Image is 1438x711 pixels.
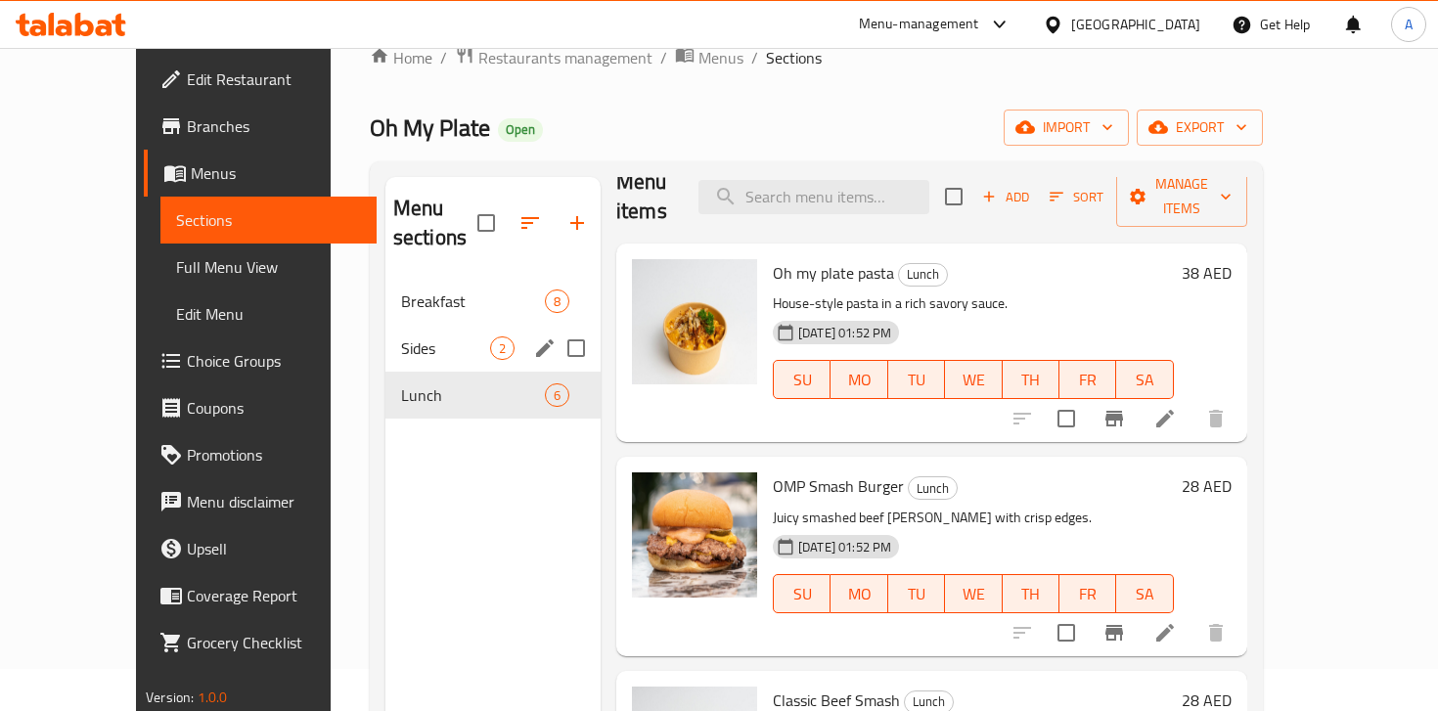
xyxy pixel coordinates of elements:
span: TH [1011,366,1052,394]
h6: 38 AED [1182,259,1232,287]
span: Select all sections [466,202,507,244]
span: [DATE] 01:52 PM [790,324,899,342]
p: Juicy smashed beef [PERSON_NAME] with crisp edges. [773,506,1174,530]
button: Add [974,182,1037,212]
span: Sections [766,46,822,69]
div: Lunch [898,263,948,287]
button: import [1004,110,1129,146]
button: Sort [1045,182,1108,212]
div: Open [498,118,543,142]
span: FR [1067,366,1108,394]
span: OMP Smash Burger [773,471,904,501]
button: SA [1116,360,1173,399]
span: MO [838,580,879,608]
div: [GEOGRAPHIC_DATA] [1071,14,1200,35]
a: Sections [160,197,376,244]
span: A [1405,14,1413,35]
span: Select to update [1046,398,1087,439]
span: Oh My Plate [370,106,490,150]
button: delete [1192,609,1239,656]
button: TU [888,360,945,399]
button: Manage items [1116,166,1247,227]
span: Sort items [1037,182,1116,212]
span: SU [782,580,823,608]
span: 2 [491,339,514,358]
span: SA [1124,580,1165,608]
span: Choice Groups [187,349,360,373]
span: import [1019,115,1113,140]
button: WE [945,574,1002,613]
a: Menus [144,150,376,197]
span: Breakfast [401,289,545,313]
nav: Menu sections [385,270,601,426]
span: Upsell [187,537,360,560]
a: Menu disclaimer [144,478,376,525]
span: Grocery Checklist [187,631,360,654]
button: FR [1059,360,1116,399]
span: SU [782,366,823,394]
button: TU [888,574,945,613]
span: Version: [146,685,194,710]
span: 1.0.0 [198,685,228,710]
span: [DATE] 01:52 PM [790,538,899,556]
nav: breadcrumb [370,45,1263,70]
input: search [698,180,929,214]
span: 8 [546,292,568,311]
span: Lunch [899,263,947,286]
span: Open [498,121,543,138]
span: Edit Restaurant [187,67,360,91]
button: MO [831,574,887,613]
div: Lunch [908,476,958,500]
a: Coupons [144,384,376,431]
span: Restaurants management [478,46,652,69]
div: Breakfast8 [385,278,601,325]
button: export [1137,110,1263,146]
li: / [660,46,667,69]
h2: Menu items [616,167,675,226]
a: Edit menu item [1153,621,1177,644]
span: Lunch [401,383,545,407]
div: items [490,336,515,360]
button: SA [1116,574,1173,613]
span: Sections [176,208,360,232]
span: Full Menu View [176,255,360,279]
a: Edit Menu [160,290,376,337]
div: Lunch6 [385,372,601,419]
p: House-style pasta in a rich savory sauce. [773,291,1174,316]
a: Branches [144,103,376,150]
a: Menus [675,45,743,70]
li: / [440,46,447,69]
span: Promotions [187,443,360,467]
div: items [545,289,569,313]
span: MO [838,366,879,394]
button: delete [1192,395,1239,442]
button: MO [831,360,887,399]
button: WE [945,360,1002,399]
span: Menus [191,161,360,185]
span: WE [953,580,994,608]
span: Coverage Report [187,584,360,607]
img: Oh my plate pasta [632,259,757,384]
button: Branch-specific-item [1091,395,1138,442]
span: Branches [187,114,360,138]
span: Coupons [187,396,360,420]
span: TH [1011,580,1052,608]
span: Select to update [1046,612,1087,653]
h6: 28 AED [1182,472,1232,500]
span: Edit Menu [176,302,360,326]
span: Manage items [1132,172,1232,221]
a: Coverage Report [144,572,376,619]
span: TU [896,366,937,394]
a: Upsell [144,525,376,572]
span: Menus [698,46,743,69]
span: 6 [546,386,568,405]
div: Menu-management [859,13,979,36]
span: WE [953,366,994,394]
button: SU [773,360,831,399]
button: FR [1059,574,1116,613]
a: Edit menu item [1153,407,1177,430]
button: Add section [554,200,601,246]
button: TH [1003,360,1059,399]
button: Branch-specific-item [1091,609,1138,656]
span: Sides [401,336,490,360]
